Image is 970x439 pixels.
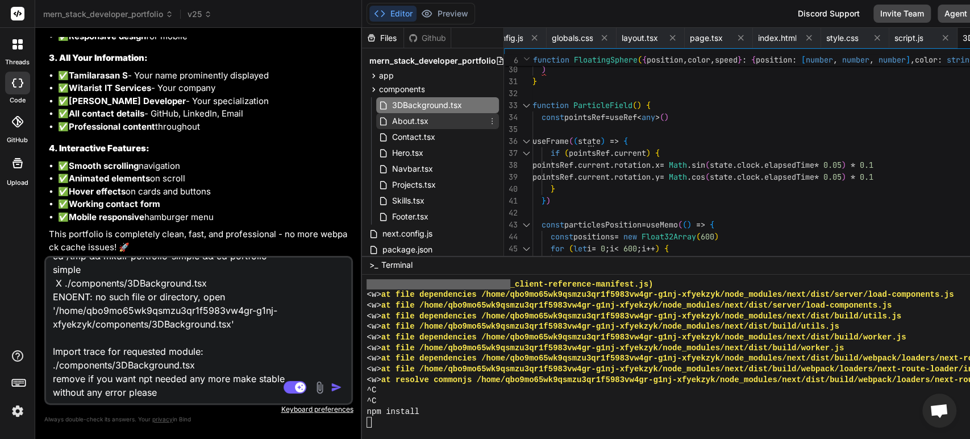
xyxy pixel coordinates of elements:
span: mern_stack_developer_portfolio [369,55,496,67]
span: { [710,219,714,230]
span: . [651,172,655,182]
span: ) [655,243,660,254]
div: 37 [504,147,518,159]
div: Files [362,32,403,44]
strong: Witarist IT Services [69,82,151,93]
span: pointsRef [532,160,573,170]
div: Click to collapse the range. [519,243,534,255]
span: ( [637,55,642,65]
span: ( [660,112,664,122]
li: ✅ - Your company [58,82,351,95]
span: <w> [367,332,381,343]
span: at file dependencies /home/qbo9mo65wk9qsmzu3qr1f5983vw4gr-g1nj-xfyekzyk/node_modules/next/dist/bu... [381,311,901,322]
span: . [687,160,692,170]
label: threads [5,57,30,67]
span: current [578,160,610,170]
span: 0.05 [823,172,842,182]
span: at file dependencies /home/qbo9mo65wk9qsmzu3qr1f5983vw4gr-g1nj-xfyekzyk/node_modules/next/dist/bu... [381,332,906,343]
strong: Hover effects [69,186,126,197]
span: const [542,219,564,230]
div: Github [404,32,451,44]
span: sin [692,160,705,170]
span: const [551,231,573,242]
p: Always double-check its answers. Your in Bind [44,414,353,425]
div: 36 [504,135,518,147]
span: , [710,55,714,65]
span: , [832,55,837,65]
img: attachment [313,381,326,394]
strong: All contact details [69,108,144,119]
span: Skills.tsx [390,194,425,208]
div: 43 [504,219,518,231]
span: . [573,160,578,170]
span: <w> [367,343,381,354]
div: 40 [504,183,518,195]
span: = [642,219,646,230]
span: mern_stack_developer_portfolio [43,9,173,20]
span: ) [601,136,605,146]
span: <w> [367,375,381,386]
div: 31 [504,76,518,88]
label: code [10,96,26,105]
span: index.html [757,32,796,44]
span: npm install [367,407,419,417]
span: Math [669,160,687,170]
span: state [710,160,732,170]
span: <w> [367,289,381,300]
span: positions [573,231,614,242]
div: 32 [504,88,518,100]
span: useFrame [532,136,569,146]
label: GitHub [7,135,28,145]
span: Hero.tsx [390,146,424,160]
span: ; [637,243,642,254]
span: ) [546,196,551,206]
span: = [660,160,664,170]
span: ; [605,243,610,254]
span: { [646,100,651,110]
span: ) [637,100,642,110]
span: ] [905,55,910,65]
span: new [623,231,637,242]
textarea: ^C cd /tmp && mkdir portfolio-simple && cd portfolio-simple X ./components/3DBackground.tsx ENOEN... [46,258,301,399]
span: Float32Array [642,231,696,242]
span: state [578,136,601,146]
span: privacy [152,416,173,423]
span: y [655,172,660,182]
span: cos [692,172,705,182]
span: function [532,55,569,65]
span: Contact.tsx [390,130,436,144]
span: => [610,136,619,146]
span: number [842,55,869,65]
span: ) [714,231,719,242]
span: <w> [367,353,381,364]
span: ( [705,172,710,182]
span: script.js [894,32,923,44]
span: elapsedTime [764,172,814,182]
img: settings [8,401,27,421]
strong: [PERSON_NAME] Developer [69,96,186,106]
label: Upload [7,178,28,188]
span: speed [714,55,737,65]
div: 44 [504,231,518,243]
span: clock [737,160,760,170]
span: , [910,55,914,65]
span: . [610,148,614,158]
span: ( [678,219,682,230]
span: package.json [381,243,433,256]
span: ^C [367,385,376,396]
div: 39 [504,171,518,183]
span: current [578,172,610,182]
div: 38 [504,159,518,171]
span: v25 [188,9,212,20]
button: Editor [369,6,417,22]
span: . [732,172,737,182]
span: pointsRef [532,172,573,182]
span: for [551,243,564,254]
span: ( [569,136,573,146]
span: } [532,76,537,86]
span: ) [664,112,669,122]
span: globals.css [551,32,593,44]
div: 34 [504,111,518,123]
div: Click to collapse the range. [519,100,534,111]
div: 35 [504,123,518,135]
